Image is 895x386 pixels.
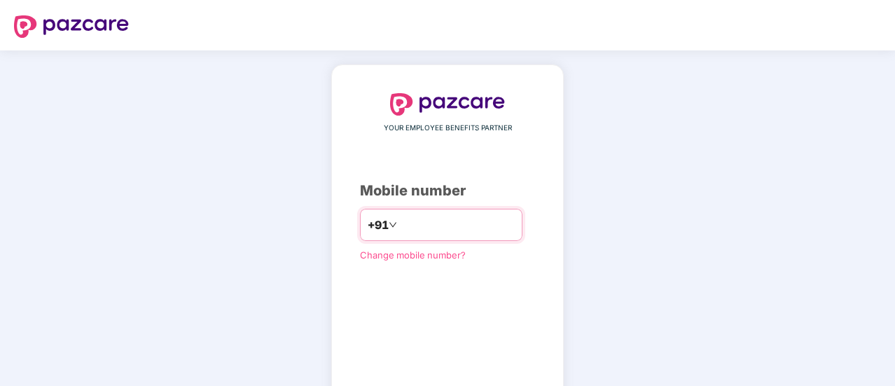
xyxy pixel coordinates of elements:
span: down [389,221,397,229]
div: Mobile number [360,180,535,202]
img: logo [14,15,129,38]
a: Change mobile number? [360,249,466,261]
span: +91 [368,216,389,234]
img: logo [390,93,505,116]
span: YOUR EMPLOYEE BENEFITS PARTNER [384,123,512,134]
